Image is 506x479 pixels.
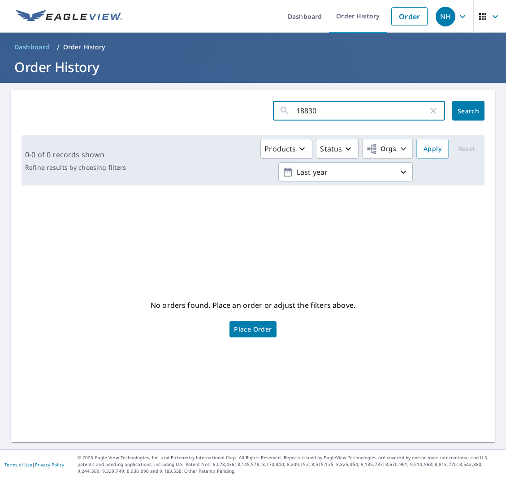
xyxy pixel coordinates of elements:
[278,162,413,182] button: Last year
[424,143,441,155] span: Apply
[416,139,449,159] button: Apply
[234,327,272,332] span: Place Order
[366,143,396,155] span: Orgs
[436,7,455,26] div: NH
[4,462,64,467] p: |
[35,462,64,468] a: Privacy Policy
[316,139,359,159] button: Status
[14,43,50,52] span: Dashboard
[260,139,312,159] button: Products
[452,101,484,121] button: Search
[293,164,398,180] p: Last year
[151,298,355,312] p: No orders found. Place an order or adjust the filters above.
[25,164,126,172] p: Refine results by choosing filters
[11,58,495,76] h1: Order History
[4,462,32,468] a: Terms of Use
[63,43,105,52] p: Order History
[25,149,126,160] p: 0-0 of 0 records shown
[264,143,296,154] p: Products
[11,40,53,54] a: Dashboard
[11,40,495,54] nav: breadcrumb
[78,454,502,475] p: © 2025 Eagle View Technologies, Inc. and Pictometry International Corp. All Rights Reserved. Repo...
[16,10,122,23] img: EV Logo
[320,143,342,154] p: Status
[229,321,276,337] a: Place Order
[459,107,477,115] span: Search
[391,7,428,26] a: Order
[362,139,413,159] button: Orgs
[296,98,428,123] input: Address, Report #, Claim ID, etc.
[57,42,60,52] li: /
